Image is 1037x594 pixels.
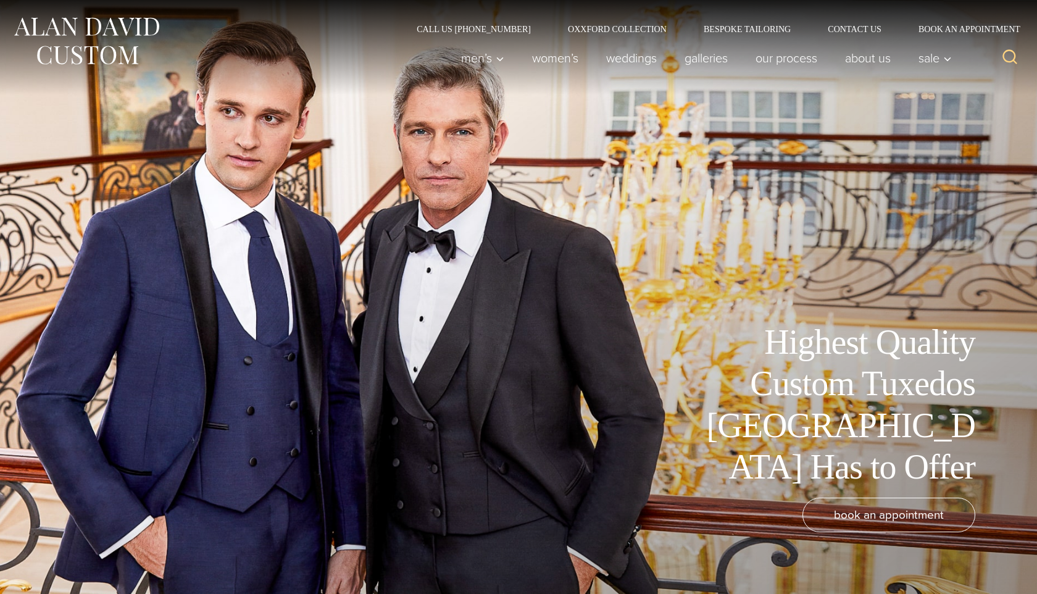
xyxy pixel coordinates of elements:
a: Call Us [PHONE_NUMBER] [398,25,549,33]
a: Women’s [518,46,593,70]
a: Our Process [742,46,831,70]
a: Contact Us [809,25,900,33]
img: Alan David Custom [12,14,160,69]
a: Bespoke Tailoring [685,25,809,33]
nav: Secondary Navigation [398,25,1025,33]
a: Galleries [671,46,742,70]
button: View Search Form [995,43,1025,73]
a: About Us [831,46,905,70]
h1: Highest Quality Custom Tuxedos [GEOGRAPHIC_DATA] Has to Offer [698,322,975,488]
nav: Primary Navigation [448,46,959,70]
a: book an appointment [802,498,975,532]
span: Men’s [461,52,504,64]
a: Oxxford Collection [549,25,685,33]
a: Book an Appointment [900,25,1025,33]
a: weddings [593,46,671,70]
span: Sale [918,52,952,64]
span: book an appointment [834,506,944,524]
